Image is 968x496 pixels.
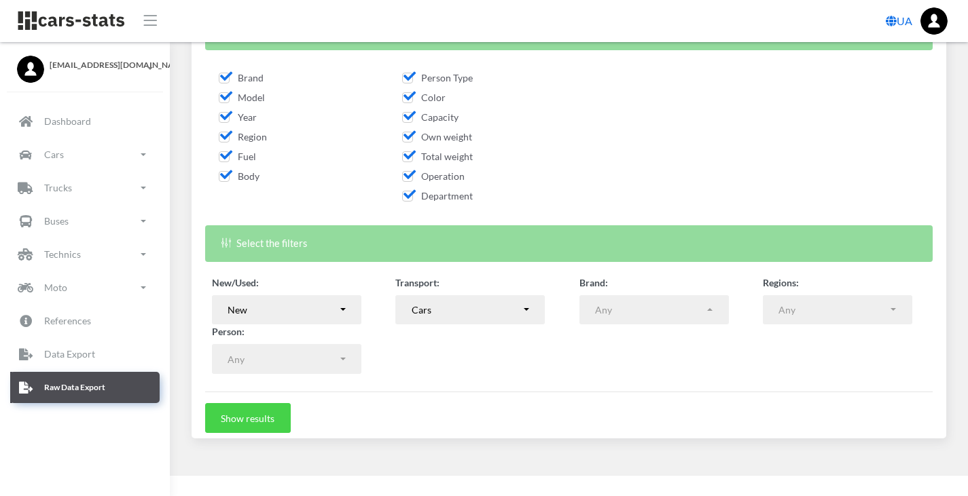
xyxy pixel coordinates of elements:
label: Person: [212,324,245,339]
span: Own weight [402,131,472,142]
label: Regions: [763,275,799,290]
a: Technics [10,239,160,270]
button: Any [579,295,729,325]
label: Brand: [579,275,608,290]
p: Dashboard [44,113,91,130]
p: Moto [44,279,67,296]
a: Data Export [10,339,160,370]
a: UA [880,7,918,35]
span: Operation [402,170,465,182]
div: Cars [412,303,522,317]
span: Person Type [402,72,473,83]
label: New/Used: [212,275,259,290]
span: Color [402,92,446,103]
p: Raw Data Export [44,380,105,395]
a: Cars [10,139,160,170]
button: New [212,295,361,325]
span: Year [219,111,257,123]
div: Any [228,352,338,366]
p: Buses [44,212,69,229]
span: [EMAIL_ADDRESS][DOMAIN_NAME] [50,59,153,71]
p: Cars [44,146,64,163]
button: Any [763,295,912,325]
img: navbar brand [17,10,126,31]
img: ... [920,7,948,35]
div: Any [595,303,705,317]
p: Trucks [44,179,72,196]
span: Department [402,190,473,202]
button: Cars [395,295,545,325]
span: Region [219,131,267,142]
p: Technics [44,246,81,263]
div: Select the filters [205,225,933,261]
a: Trucks [10,172,160,204]
span: Model [219,92,265,103]
div: New [228,303,338,317]
a: [EMAIL_ADDRESS][DOMAIN_NAME] [17,56,153,71]
div: Any [778,303,889,317]
p: References [44,312,91,329]
button: Show results [205,403,291,433]
span: Brand [219,72,264,83]
label: Transport: [395,275,440,290]
a: References [10,305,160,337]
a: Moto [10,272,160,303]
a: Dashboard [10,106,160,137]
span: Total weight [402,151,473,162]
a: Buses [10,206,160,237]
button: Any [212,344,361,374]
p: Data Export [44,345,95,362]
span: Fuel [219,151,256,162]
span: Capacity [402,111,459,123]
span: Body [219,170,259,182]
a: Raw Data Export [10,372,160,403]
